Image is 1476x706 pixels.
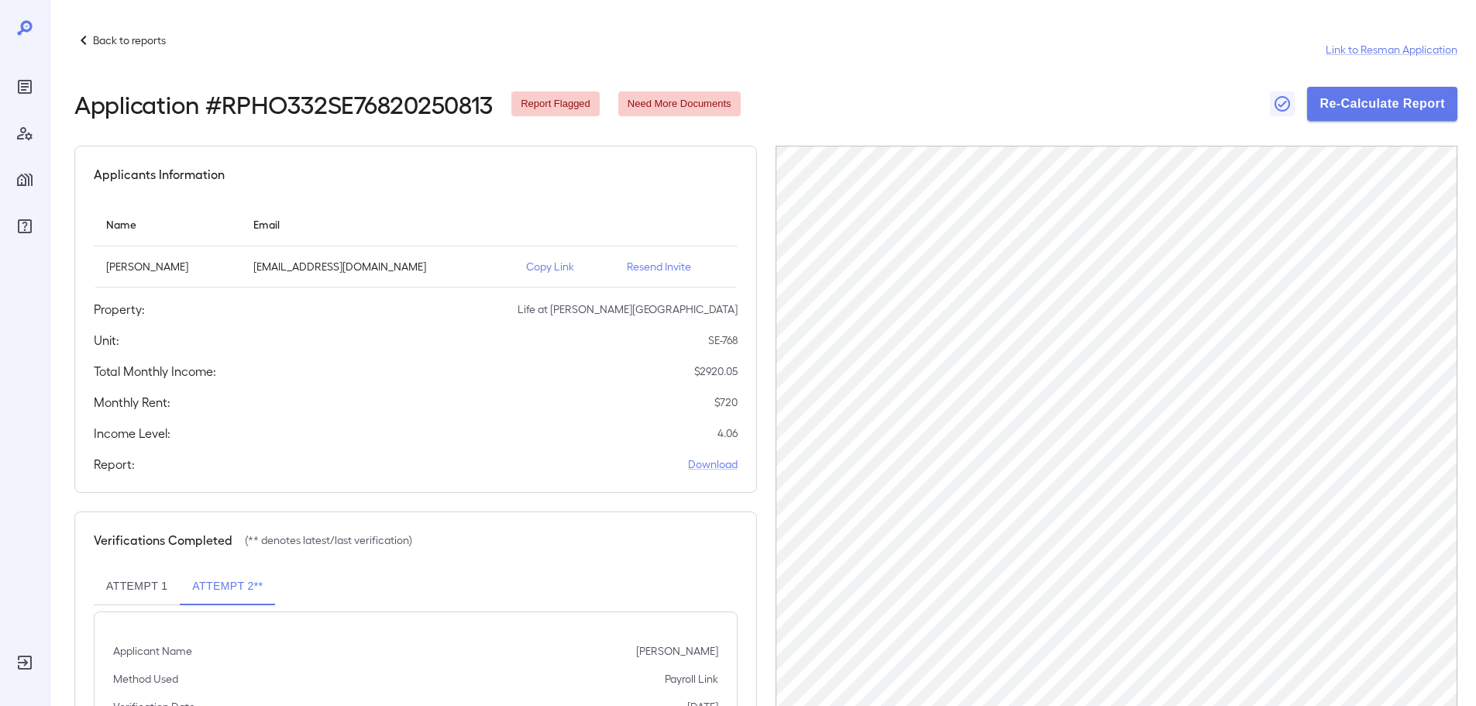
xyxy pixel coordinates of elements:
p: Back to reports [93,33,166,48]
h2: Application # RPHO332SE76820250813 [74,90,493,118]
p: (** denotes latest/last verification) [245,532,412,548]
div: Reports [12,74,37,99]
button: Attempt 1 [94,568,180,605]
p: 4.06 [717,425,738,441]
span: Report Flagged [511,97,600,112]
button: Close Report [1270,91,1295,116]
p: Copy Link [526,259,602,274]
h5: Total Monthly Income: [94,362,216,381]
p: Payroll Link [665,671,718,687]
h5: Monthly Rent: [94,393,170,412]
h5: Property: [94,300,145,319]
a: Link to Resman Application [1326,42,1457,57]
h5: Income Level: [94,424,170,443]
div: FAQ [12,214,37,239]
div: Manage Properties [12,167,37,192]
p: Applicant Name [113,643,192,659]
p: Life at [PERSON_NAME][GEOGRAPHIC_DATA] [518,301,738,317]
h5: Report: [94,455,135,474]
h5: Unit: [94,331,119,350]
button: Attempt 2** [180,568,275,605]
p: Resend Invite [627,259,725,274]
p: $ 2920.05 [694,363,738,379]
a: Download [688,456,738,472]
p: SE-768 [708,332,738,348]
p: $ 720 [714,394,738,410]
button: Re-Calculate Report [1307,87,1457,121]
span: Need More Documents [618,97,741,112]
th: Email [241,202,514,246]
h5: Applicants Information [94,165,225,184]
p: [PERSON_NAME] [106,259,229,274]
p: Method Used [113,671,178,687]
div: Manage Users [12,121,37,146]
p: [PERSON_NAME] [636,643,718,659]
th: Name [94,202,241,246]
table: simple table [94,202,738,288]
div: Log Out [12,650,37,675]
p: [EMAIL_ADDRESS][DOMAIN_NAME] [253,259,501,274]
h5: Verifications Completed [94,531,232,549]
